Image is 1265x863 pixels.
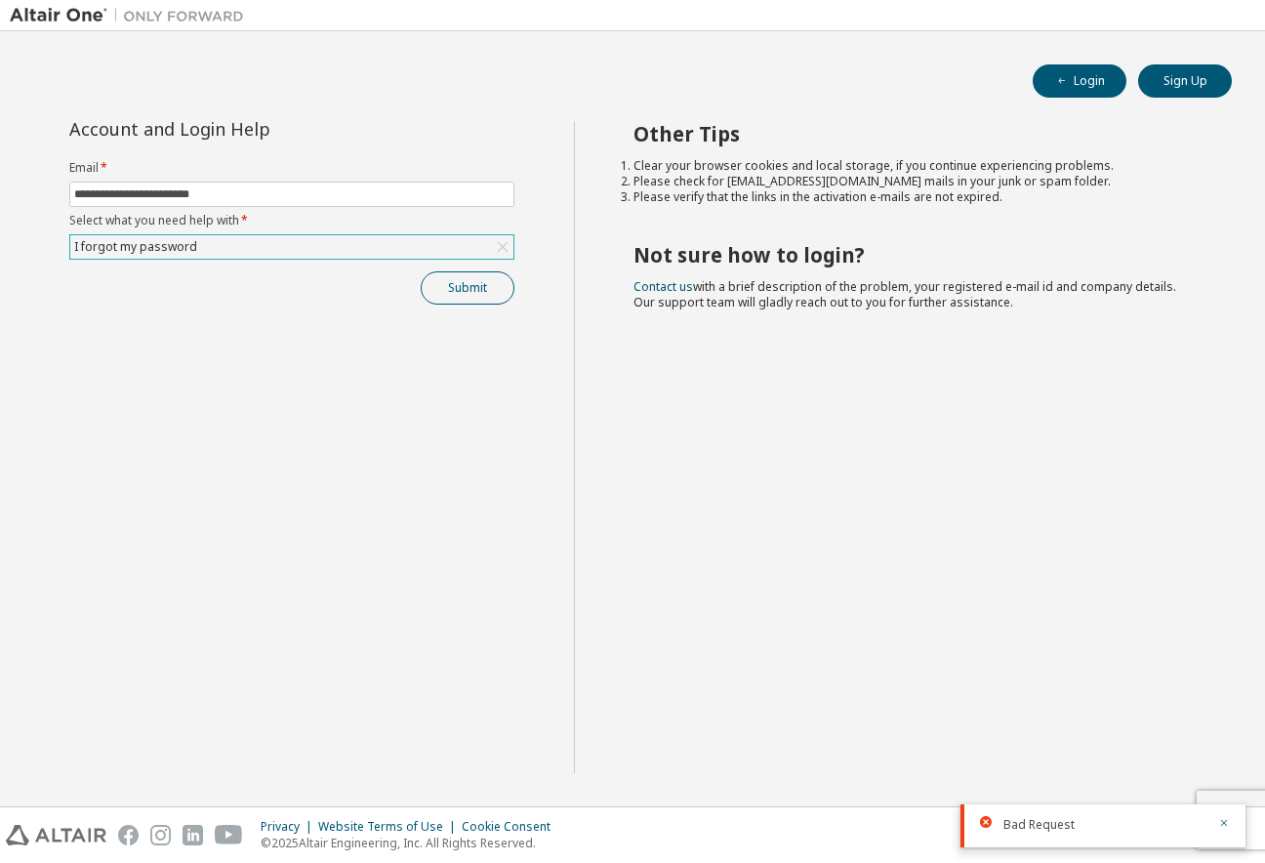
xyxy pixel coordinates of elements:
div: Cookie Consent [462,819,562,835]
label: Email [69,160,514,176]
li: Please check for [EMAIL_ADDRESS][DOMAIN_NAME] mails in your junk or spam folder. [633,174,1198,189]
li: Clear your browser cookies and local storage, if you continue experiencing problems. [633,158,1198,174]
img: youtube.svg [215,825,243,845]
a: Contact us [633,278,693,295]
div: Account and Login Help [69,121,426,137]
div: Privacy [261,819,318,835]
div: Website Terms of Use [318,819,462,835]
img: Altair One [10,6,254,25]
p: © 2025 Altair Engineering, Inc. All Rights Reserved. [261,835,562,851]
div: I forgot my password [71,236,200,258]
button: Login [1033,64,1126,98]
img: facebook.svg [118,825,139,845]
div: I forgot my password [70,235,513,259]
label: Select what you need help with [69,213,514,228]
li: Please verify that the links in the activation e-mails are not expired. [633,189,1198,205]
img: altair_logo.svg [6,825,106,845]
img: linkedin.svg [183,825,203,845]
button: Sign Up [1138,64,1232,98]
span: Bad Request [1003,817,1075,833]
h2: Other Tips [633,121,1198,146]
img: instagram.svg [150,825,171,845]
button: Submit [421,271,514,305]
h2: Not sure how to login? [633,242,1198,267]
span: with a brief description of the problem, your registered e-mail id and company details. Our suppo... [633,278,1176,310]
